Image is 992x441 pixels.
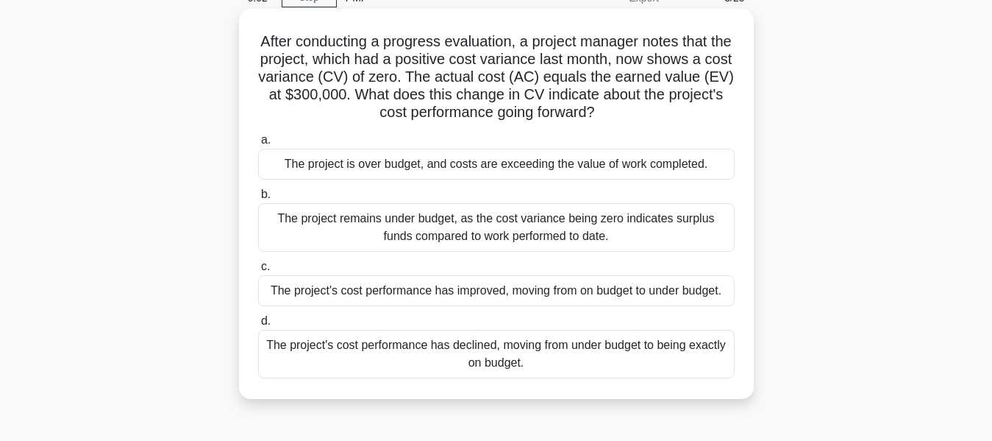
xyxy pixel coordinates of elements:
[258,149,735,180] div: The project is over budget, and costs are exceeding the value of work completed.
[258,203,735,252] div: The project remains under budget, as the cost variance being zero indicates surplus funds compare...
[261,314,271,327] span: d.
[261,260,270,272] span: c.
[258,275,735,306] div: The project's cost performance has improved, moving from on budget to under budget.
[258,330,735,378] div: The project's cost performance has declined, moving from under budget to being exactly on budget.
[257,32,736,122] h5: After conducting a progress evaluation, a project manager notes that the project, which had a pos...
[261,188,271,200] span: b.
[261,133,271,146] span: a.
